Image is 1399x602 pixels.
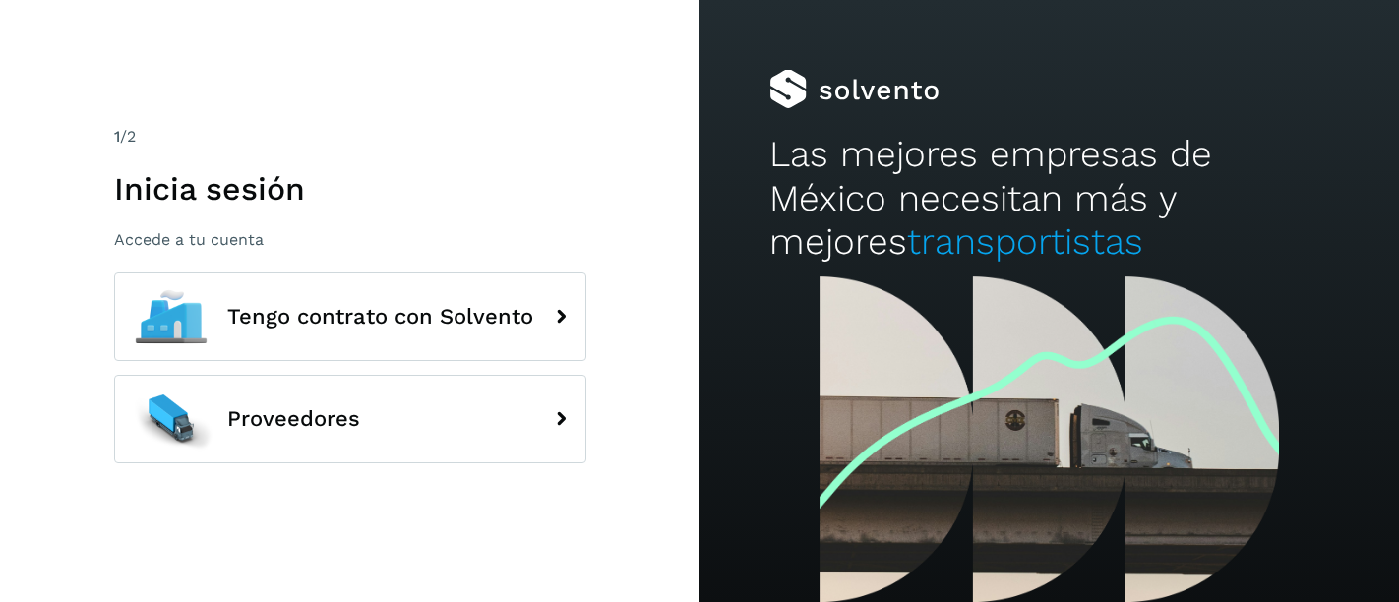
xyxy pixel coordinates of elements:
[114,127,120,146] span: 1
[114,125,586,149] div: /2
[227,305,533,329] span: Tengo contrato con Solvento
[114,230,586,249] p: Accede a tu cuenta
[114,272,586,361] button: Tengo contrato con Solvento
[907,220,1143,263] span: transportistas
[114,170,586,208] h1: Inicia sesión
[227,407,360,431] span: Proveedores
[114,375,586,463] button: Proveedores
[769,133,1329,264] h2: Las mejores empresas de México necesitan más y mejores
